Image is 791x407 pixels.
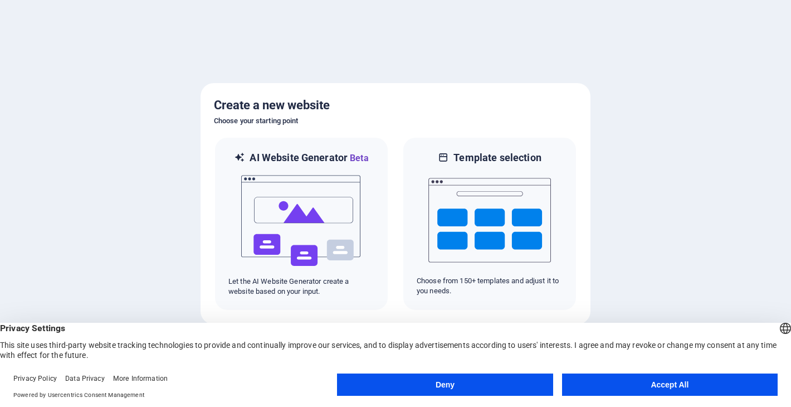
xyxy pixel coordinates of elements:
p: Let the AI Website Generator create a website based on your input. [228,277,374,297]
h6: Choose your starting point [214,114,577,128]
img: ai [240,165,363,277]
div: Template selectionChoose from 150+ templates and adjust it to you needs. [402,137,577,311]
h6: AI Website Generator [250,151,368,165]
h5: Create a new website [214,96,577,114]
span: Beta [348,153,369,163]
p: Choose from 150+ templates and adjust it to you needs. [417,276,563,296]
h6: Template selection [453,151,541,164]
div: AI Website GeneratorBetaaiLet the AI Website Generator create a website based on your input. [214,137,389,311]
